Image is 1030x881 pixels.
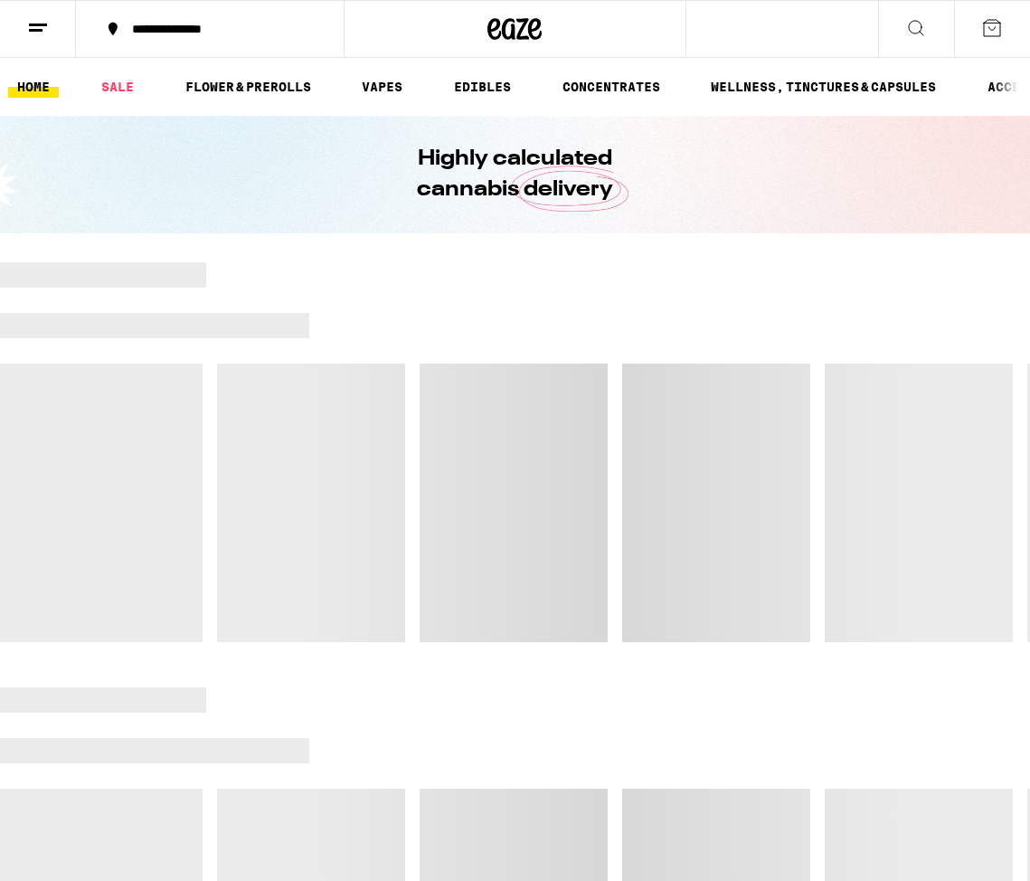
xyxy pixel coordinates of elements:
a: CONCENTRATES [553,76,669,98]
a: VAPES [353,76,411,98]
h1: Highly calculated cannabis delivery [366,144,665,205]
a: FLOWER & PREROLLS [176,76,320,98]
a: WELLNESS, TINCTURES & CAPSULES [702,76,945,98]
a: HOME [8,76,59,98]
a: EDIBLES [445,76,520,98]
a: SALE [92,76,143,98]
